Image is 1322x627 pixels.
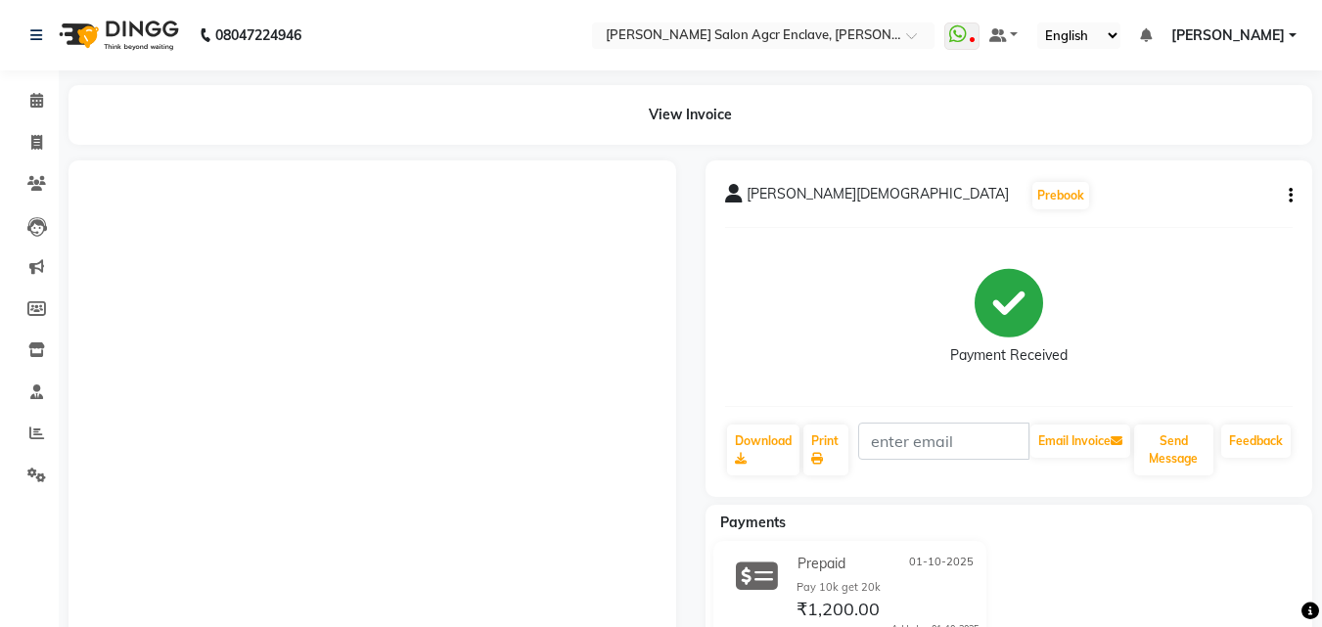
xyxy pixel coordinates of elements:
span: [PERSON_NAME] [1171,25,1285,46]
a: Feedback [1221,425,1291,458]
img: logo [50,8,184,63]
div: Pay 10k get 20k [797,579,979,596]
a: Download [727,425,799,475]
span: 01-10-2025 [909,554,974,574]
div: View Invoice [68,85,1312,145]
a: Print [803,425,848,475]
span: Prepaid [798,554,845,574]
button: Email Invoice [1030,425,1130,458]
span: Payments [720,514,786,531]
span: [PERSON_NAME][DEMOGRAPHIC_DATA] [747,184,1009,211]
input: enter email [858,423,1029,460]
div: Payment Received [950,345,1068,366]
span: ₹1,200.00 [797,598,880,625]
b: 08047224946 [215,8,301,63]
button: Send Message [1134,425,1213,475]
button: Prebook [1032,182,1089,209]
